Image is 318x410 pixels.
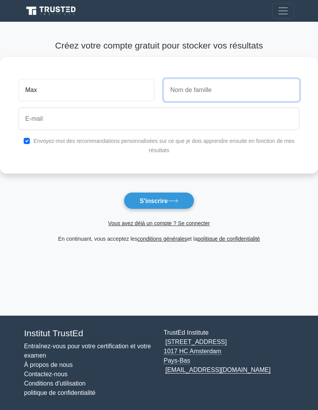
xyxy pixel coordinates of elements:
a: À propos de nous [24,361,73,368]
a: conditions générales [137,236,187,242]
font: Envoyez-moi des recommandations personnalisées sur ce que je dois apprendre ensuite en fonction d... [33,138,294,153]
input: E-mail [19,108,299,130]
font: TrustEd Institute [164,329,209,336]
button: S'inscrire [124,192,194,209]
input: Nom de famille [164,79,299,101]
font: En continuant, vous acceptez les [58,236,138,242]
a: Vous avez déjà un compte ? Se connecter [108,220,210,226]
a: politique de confidentialité [24,389,95,396]
font: S'inscrire [140,198,168,204]
input: Prénom [19,79,154,101]
font: et la [187,236,197,242]
a: politique de confidentialité [197,236,260,242]
a: Entraînez-vous pour votre certification et votre examen [24,343,151,359]
font: Institut TrustEd [24,328,83,338]
a: Conditions d'utilisation [24,380,86,387]
button: Basculer la navigation [272,3,294,19]
a: Contactez-nous [24,371,67,377]
font: Créez votre compte gratuit pour stocker vos résultats [55,40,263,50]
